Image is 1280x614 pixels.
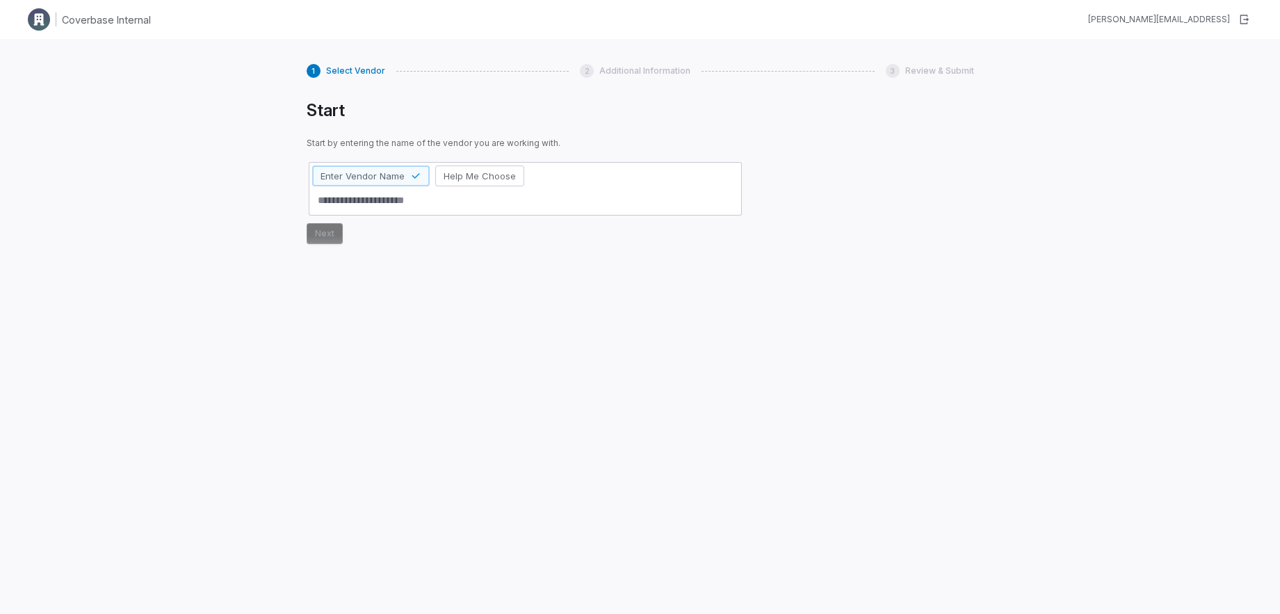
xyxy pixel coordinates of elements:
button: Help Me Choose [435,165,524,186]
img: Clerk Logo [28,8,50,31]
div: [PERSON_NAME][EMAIL_ADDRESS] [1088,14,1230,25]
span: Select Vendor [326,65,385,76]
div: 1 [307,64,321,78]
button: Enter Vendor Name [312,165,430,186]
div: 3 [886,64,900,78]
h1: Start [307,100,744,121]
span: Start by entering the name of the vendor you are working with. [307,138,744,149]
span: Review & Submit [905,65,974,76]
span: Enter Vendor Name [321,170,405,182]
h1: Coverbase Internal [62,13,151,27]
span: Help Me Choose [444,170,516,182]
div: 2 [580,64,594,78]
span: Additional Information [599,65,690,76]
